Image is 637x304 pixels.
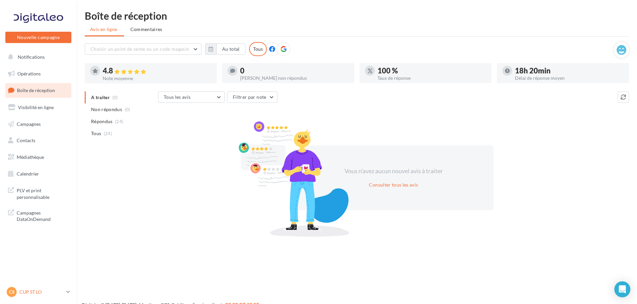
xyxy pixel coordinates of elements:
[240,76,349,80] div: [PERSON_NAME] non répondus
[17,186,69,200] span: PLV et print personnalisable
[125,107,130,112] span: (0)
[378,76,486,80] div: Taux de réponse
[104,131,112,136] span: (24)
[4,67,73,81] a: Opérations
[5,32,71,43] button: Nouvelle campagne
[17,208,69,223] span: Campagnes DataOnDemand
[366,181,421,189] button: Consulter tous les avis
[85,43,201,55] button: Choisir un point de vente ou un code magasin
[90,46,189,52] span: Choisir un point de vente ou un code magasin
[5,286,71,298] a: CS CUP ST LO
[205,43,245,55] button: Au total
[158,91,225,103] button: Tous les avis
[4,100,73,114] a: Visibilité en ligne
[9,289,15,295] span: CS
[115,119,123,124] span: (24)
[103,67,211,75] div: 4.8
[515,76,624,80] div: Délai de réponse moyen
[240,67,349,74] div: 0
[103,76,211,81] div: Note moyenne
[17,71,41,76] span: Opérations
[4,150,73,164] a: Médiathèque
[378,67,486,74] div: 100 %
[17,171,39,177] span: Calendrier
[4,117,73,131] a: Campagnes
[4,183,73,203] a: PLV et print personnalisable
[4,206,73,225] a: Campagnes DataOnDemand
[17,87,55,93] span: Boîte de réception
[336,167,451,176] div: Vous n'avez aucun nouvel avis à traiter
[91,118,113,125] span: Répondus
[4,133,73,147] a: Contacts
[18,54,45,60] span: Notifications
[17,137,35,143] span: Contacts
[4,50,70,64] button: Notifications
[91,106,122,113] span: Non répondus
[216,43,245,55] button: Au total
[4,83,73,97] a: Boîte de réception
[17,121,41,126] span: Campagnes
[91,130,101,137] span: Tous
[18,104,54,110] span: Visibilité en ligne
[515,67,624,74] div: 18h 20min
[227,91,277,103] button: Filtrer par note
[19,289,64,295] p: CUP ST LO
[17,154,44,160] span: Médiathèque
[85,11,629,21] div: Boîte de réception
[164,94,191,100] span: Tous les avis
[249,42,267,56] div: Tous
[4,167,73,181] a: Calendrier
[130,26,162,32] span: Commentaires
[614,281,630,297] div: Open Intercom Messenger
